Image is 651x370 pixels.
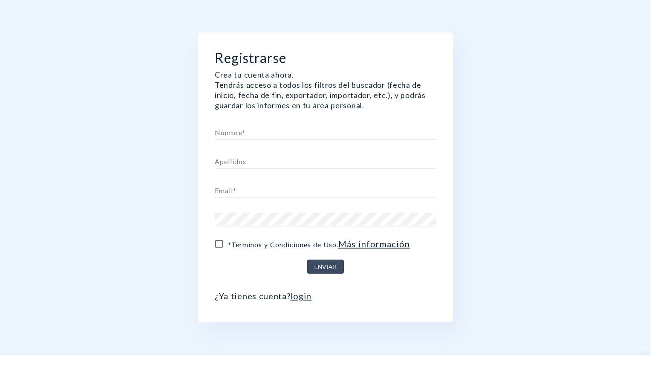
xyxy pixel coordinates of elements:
p: Tendrás acceso a todos los filtros del buscador (fecha de inicio, fecha de fin, exportador, impor... [215,80,436,110]
span: * Términos y Condiciones de Uso . [228,237,410,250]
p: ¿Ya tienes cuenta? [215,291,436,301]
a: login [291,291,312,301]
p: Crea tu cuenta ahora. [215,69,436,80]
span: Enviar [314,262,337,272]
a: Más información [338,239,410,249]
h2: Registrarse [215,49,436,66]
button: Enviar [307,260,344,274]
